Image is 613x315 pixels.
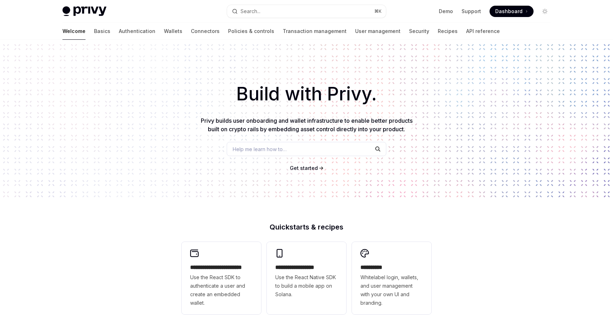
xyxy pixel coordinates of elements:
span: Whitelabel login, wallets, and user management with your own UI and branding. [360,273,423,307]
a: Welcome [62,23,85,40]
span: Privy builds user onboarding and wallet infrastructure to enable better products built on crypto ... [201,117,413,133]
h1: Build with Privy. [11,80,602,108]
a: Support [462,8,481,15]
span: Help me learn how to… [233,145,287,153]
a: Transaction management [283,23,347,40]
span: Use the React Native SDK to build a mobile app on Solana. [275,273,338,299]
a: Wallets [164,23,182,40]
span: Get started [290,165,318,171]
a: Demo [439,8,453,15]
a: Security [409,23,429,40]
a: API reference [466,23,500,40]
button: Search...⌘K [227,5,386,18]
a: Get started [290,165,318,172]
a: User management [355,23,401,40]
a: **** *****Whitelabel login, wallets, and user management with your own UI and branding. [352,242,431,314]
a: Dashboard [490,6,534,17]
span: Dashboard [495,8,523,15]
a: Recipes [438,23,458,40]
a: **** **** **** ***Use the React Native SDK to build a mobile app on Solana. [267,242,346,314]
img: light logo [62,6,106,16]
a: Policies & controls [228,23,274,40]
button: Toggle dark mode [539,6,551,17]
span: Use the React SDK to authenticate a user and create an embedded wallet. [190,273,253,307]
a: Connectors [191,23,220,40]
a: Authentication [119,23,155,40]
div: Search... [241,7,260,16]
a: Basics [94,23,110,40]
span: ⌘ K [374,9,382,14]
h2: Quickstarts & recipes [182,223,431,231]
